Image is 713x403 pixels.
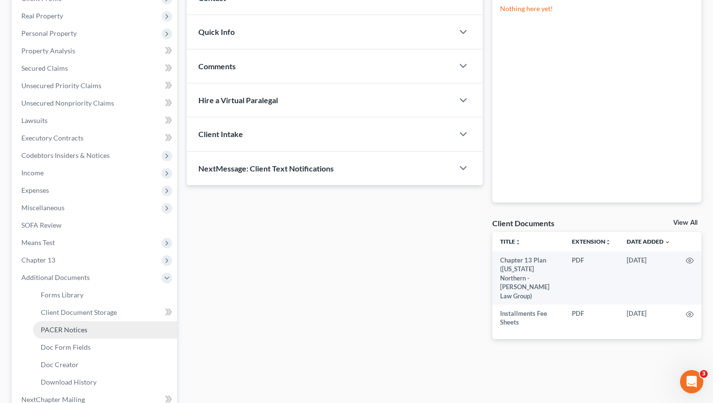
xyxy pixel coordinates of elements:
span: SOFA Review [21,221,62,229]
span: Executory Contracts [21,134,83,142]
span: NextMessage: Client Text Notifications [198,164,334,173]
span: Additional Documents [21,273,90,281]
td: PDF [564,251,619,305]
span: Download History [41,378,97,386]
span: Comments [198,62,236,71]
span: Lawsuits [21,116,48,124]
a: Download History [33,373,177,391]
a: Date Added expand_more [627,238,670,245]
a: Unsecured Nonpriority Claims [14,94,177,112]
span: Real Property [21,12,63,20]
i: unfold_more [515,239,521,245]
p: Nothing here yet! [500,4,694,14]
span: Unsecured Priority Claims [21,81,101,90]
span: Forms Library [41,291,83,299]
div: Client Documents [492,218,554,228]
span: Client Document Storage [41,308,117,316]
span: Quick Info [198,27,235,36]
td: Installments Fee Sheets [492,305,564,331]
a: Doc Creator [33,356,177,373]
span: Secured Claims [21,64,68,72]
span: 3 [700,370,708,378]
span: Chapter 13 [21,256,55,264]
a: Client Document Storage [33,304,177,321]
span: Client Intake [198,129,243,139]
span: Hire a Virtual Paralegal [198,95,278,105]
td: [DATE] [619,305,678,331]
i: expand_more [664,239,670,245]
a: Forms Library [33,286,177,304]
span: Expenses [21,186,49,194]
i: unfold_more [605,239,611,245]
a: Lawsuits [14,112,177,129]
span: Doc Creator [41,360,79,369]
iframe: Intercom live chat [680,370,703,393]
span: Codebtors Insiders & Notices [21,151,110,159]
a: Unsecured Priority Claims [14,77,177,94]
span: Property Analysis [21,46,75,55]
a: Executory Contracts [14,129,177,147]
a: Doc Form Fields [33,339,177,356]
a: View All [673,219,697,226]
span: Doc Form Fields [41,343,91,351]
td: [DATE] [619,251,678,305]
span: PACER Notices [41,325,87,334]
a: SOFA Review [14,217,177,234]
td: PDF [564,305,619,331]
span: Means Test [21,238,55,247]
span: Miscellaneous [21,203,65,212]
td: Chapter 13 Plan ([US_STATE] Northern - [PERSON_NAME] Law Group) [492,251,564,305]
span: Personal Property [21,29,77,37]
a: PACER Notices [33,321,177,339]
span: Unsecured Nonpriority Claims [21,99,114,107]
a: Titleunfold_more [500,238,521,245]
a: Extensionunfold_more [572,238,611,245]
span: Income [21,169,44,177]
a: Property Analysis [14,42,177,60]
a: Secured Claims [14,60,177,77]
